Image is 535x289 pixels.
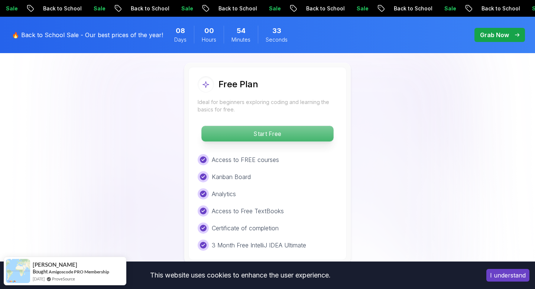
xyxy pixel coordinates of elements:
span: 8 Days [176,26,185,36]
a: Start Free [198,130,337,137]
p: Sale [328,5,352,12]
button: Accept cookies [486,269,529,282]
a: Amigoscode PRO Membership [49,269,109,275]
span: [PERSON_NAME] [33,262,77,268]
p: 3 Month Free IntelliJ IDEA Ultimate [212,241,306,250]
p: Ideal for beginners exploring coding and learning the basics for free. [198,98,337,113]
span: Seconds [266,36,288,43]
p: Analytics [212,189,236,198]
span: Minutes [231,36,250,43]
span: 0 Hours [204,26,214,36]
img: provesource social proof notification image [6,259,30,283]
p: Back to School [103,5,153,12]
p: Access to FREE courses [212,155,279,164]
div: This website uses cookies to enhance the user experience. [6,267,475,283]
p: Sale [65,5,89,12]
h2: Free Plan [218,78,258,90]
button: Start Free [201,126,334,142]
span: 33 Seconds [272,26,281,36]
p: Sale [504,5,528,12]
a: ProveSource [52,276,75,282]
p: Certificate of completion [212,224,279,233]
p: Back to School [278,5,328,12]
p: Access to Free TextBooks [212,207,284,215]
p: Back to School [15,5,65,12]
p: 🔥 Back to School Sale - Our best prices of the year! [12,30,163,39]
span: Hours [202,36,216,43]
span: [DATE] [33,276,45,282]
p: Back to School [453,5,504,12]
p: Back to School [190,5,241,12]
p: Sale [153,5,177,12]
p: Sale [416,5,440,12]
span: Days [174,36,187,43]
p: Sale [241,5,265,12]
p: Grab Now [480,30,509,39]
span: Bought [33,269,48,275]
p: Start Free [201,126,333,142]
p: Kanban Board [212,172,251,181]
span: 54 Minutes [237,26,246,36]
p: Back to School [366,5,416,12]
